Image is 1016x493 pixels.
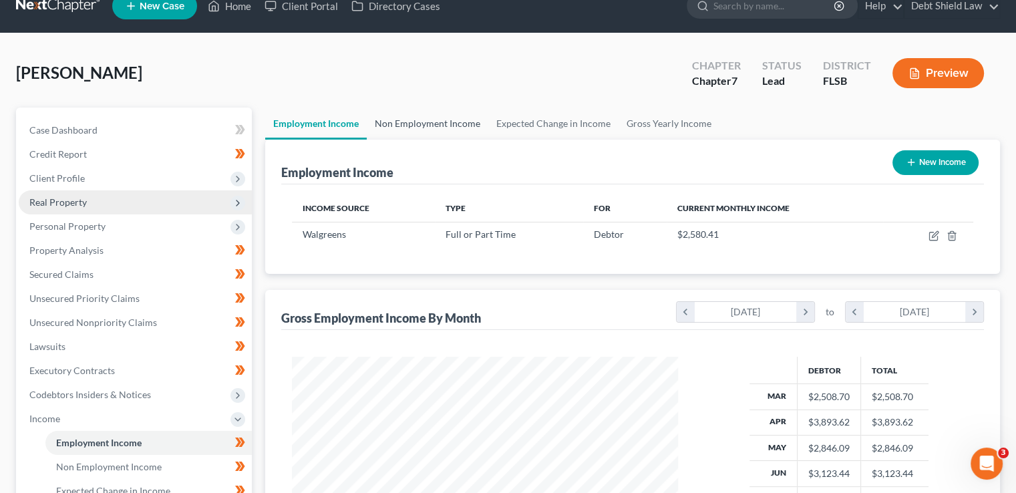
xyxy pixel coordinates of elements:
th: Jun [749,461,798,486]
th: Mar [749,384,798,409]
a: Credit Report [19,142,252,166]
a: Lawsuits [19,335,252,359]
span: Unsecured Priority Claims [29,293,140,304]
a: Employment Income [45,431,252,455]
div: Gross Employment Income By Month [281,310,481,326]
i: chevron_left [846,302,864,322]
span: Full or Part Time [446,228,516,240]
div: Chapter [692,58,741,73]
span: Type [446,203,466,213]
span: Codebtors Insiders & Notices [29,389,151,400]
a: Case Dashboard [19,118,252,142]
i: chevron_right [796,302,814,322]
span: Income Source [303,203,369,213]
span: $2,580.41 [677,228,719,240]
iframe: Intercom live chat [971,448,1003,480]
span: Employment Income [56,437,142,448]
a: Unsecured Nonpriority Claims [19,311,252,335]
a: Executory Contracts [19,359,252,383]
td: $2,508.70 [860,384,928,409]
div: Employment Income [281,164,393,180]
a: Gross Yearly Income [619,108,719,140]
span: Property Analysis [29,244,104,256]
span: to [826,305,834,319]
div: [DATE] [864,302,966,322]
td: $2,846.09 [860,435,928,460]
span: For [594,203,611,213]
span: Unsecured Nonpriority Claims [29,317,157,328]
div: Status [762,58,802,73]
a: Unsecured Priority Claims [19,287,252,311]
th: May [749,435,798,460]
td: $3,123.44 [860,461,928,486]
div: District [823,58,871,73]
span: Client Profile [29,172,85,184]
span: Non Employment Income [56,461,162,472]
button: Preview [892,58,984,88]
div: $3,123.44 [808,467,850,480]
a: Employment Income [265,108,367,140]
span: Personal Property [29,220,106,232]
i: chevron_left [677,302,695,322]
a: Non Employment Income [367,108,488,140]
div: [DATE] [695,302,797,322]
span: Case Dashboard [29,124,98,136]
a: Secured Claims [19,263,252,287]
span: Real Property [29,196,87,208]
span: Walgreens [303,228,346,240]
span: Current Monthly Income [677,203,790,213]
span: Secured Claims [29,269,94,280]
span: 3 [998,448,1009,458]
span: Executory Contracts [29,365,115,376]
span: Income [29,413,60,424]
div: FLSB [823,73,871,89]
span: 7 [731,74,737,87]
span: Debtor [594,228,624,240]
th: Debtor [797,357,860,383]
div: $2,846.09 [808,442,850,455]
a: Non Employment Income [45,455,252,479]
div: Lead [762,73,802,89]
button: New Income [892,150,979,175]
span: Credit Report [29,148,87,160]
a: Property Analysis [19,238,252,263]
span: New Case [140,1,184,11]
i: chevron_right [965,302,983,322]
div: Chapter [692,73,741,89]
span: [PERSON_NAME] [16,63,142,82]
th: Apr [749,409,798,435]
td: $3,893.62 [860,409,928,435]
a: Expected Change in Income [488,108,619,140]
span: Lawsuits [29,341,65,352]
div: $3,893.62 [808,416,850,429]
div: $2,508.70 [808,390,850,403]
th: Total [860,357,928,383]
